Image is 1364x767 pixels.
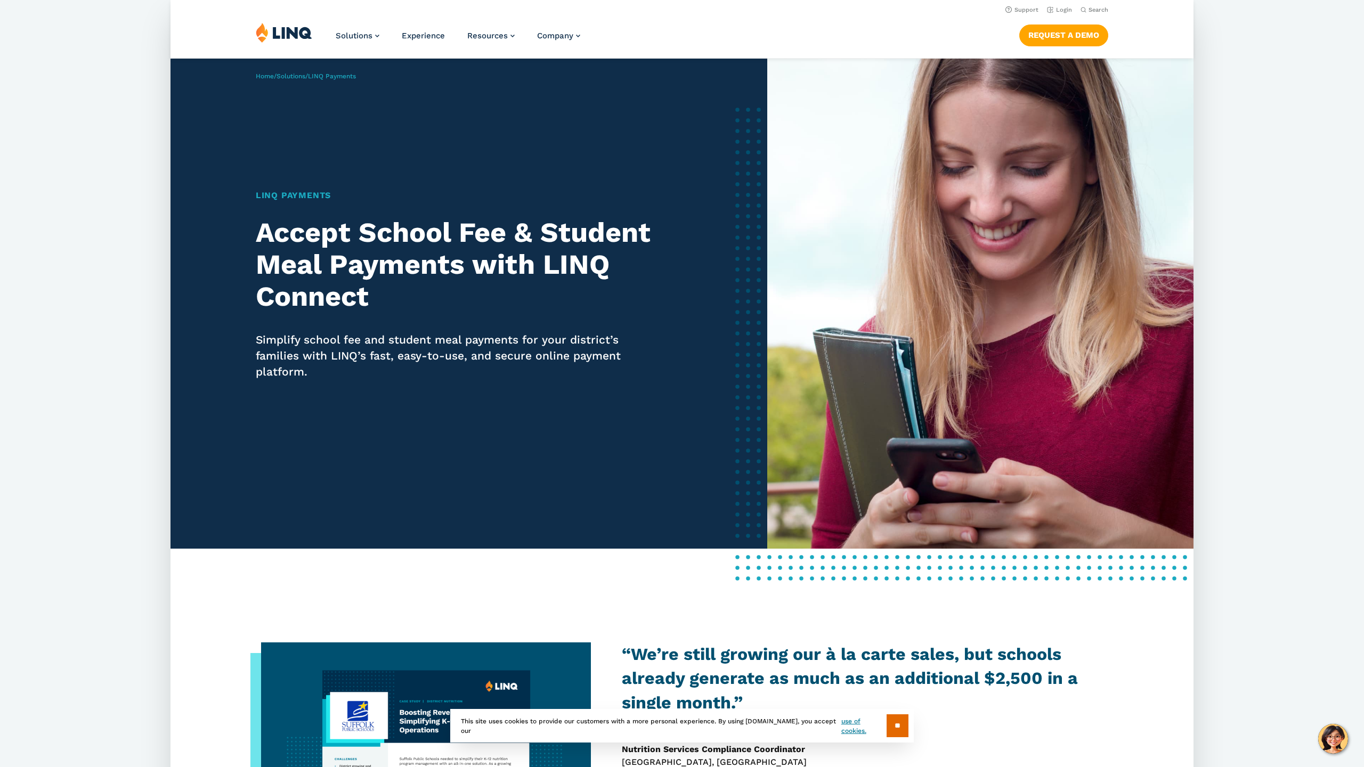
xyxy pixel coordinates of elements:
[1005,6,1038,13] a: Support
[537,31,580,40] a: Company
[1089,6,1108,13] span: Search
[1019,25,1108,46] a: Request a Demo
[450,709,914,742] div: This site uses cookies to provide our customers with a more personal experience. By using [DOMAIN...
[256,217,659,312] h2: Accept School Fee & Student Meal Payments with LINQ Connect
[1019,22,1108,46] nav: Button Navigation
[336,31,379,40] a: Solutions
[1047,6,1072,13] a: Login
[308,72,356,80] span: LINQ Payments
[402,31,445,40] a: Experience
[1318,724,1348,754] button: Hello, have a question? Let’s chat.
[256,72,274,80] a: Home
[256,189,659,202] h1: LINQ Payments
[841,716,887,736] a: use of cookies.
[467,31,508,40] span: Resources
[336,22,580,58] nav: Primary Navigation
[537,31,573,40] span: Company
[256,332,659,380] p: Simplify school fee and student meal payments for your district’s families with LINQ’s fast, easy...
[467,31,515,40] a: Resources
[622,642,1108,715] h3: “We’re still growing our à la carte sales, but schools already generate as much as an additional ...
[336,31,372,40] span: Solutions
[170,3,1193,15] nav: Utility Navigation
[767,59,1193,549] img: LINQ Payments
[277,72,305,80] a: Solutions
[1081,6,1108,14] button: Open Search Bar
[256,72,356,80] span: / /
[256,22,312,43] img: LINQ | K‑12 Software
